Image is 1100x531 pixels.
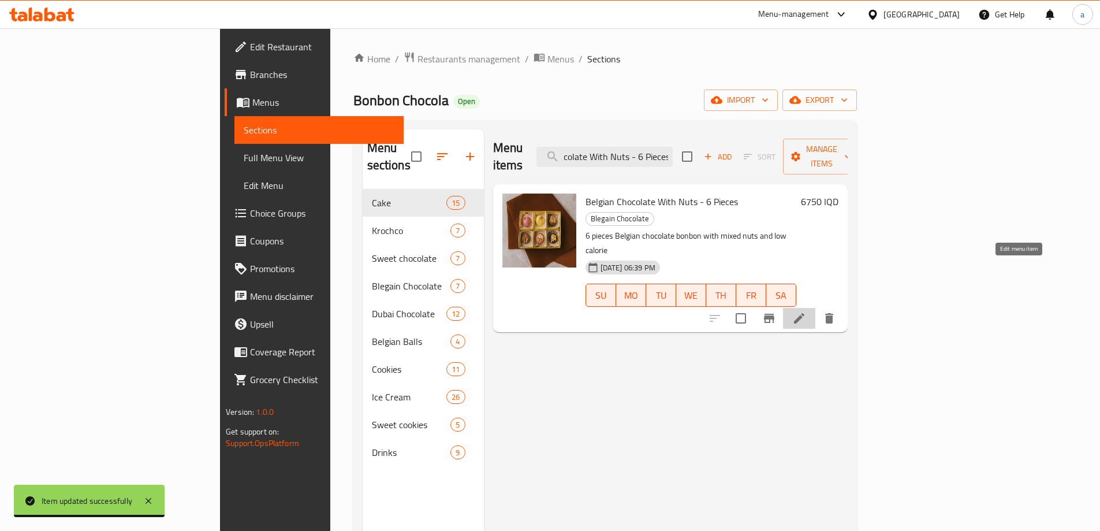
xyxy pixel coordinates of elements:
[250,206,394,220] span: Choice Groups
[244,179,394,192] span: Edit Menu
[363,184,484,471] nav: Menu sections
[404,144,428,169] span: Select all sections
[244,123,394,137] span: Sections
[363,189,484,217] div: Cake15
[579,52,583,66] li: /
[225,366,404,393] a: Grocery Checklist
[450,335,465,348] div: items
[729,306,753,331] span: Select to update
[681,287,702,304] span: WE
[616,284,646,307] button: MO
[363,383,484,411] div: Ice Cream26
[591,287,611,304] span: SU
[417,52,520,66] span: Restaurants management
[451,419,464,430] span: 5
[225,255,404,283] a: Promotions
[736,284,766,307] button: FR
[675,144,699,169] span: Select section
[587,52,620,66] span: Sections
[456,143,484,170] button: Add section
[372,251,451,265] span: Sweet chocolate
[353,51,857,66] nav: breadcrumb
[451,225,464,236] span: 7
[586,284,616,307] button: SU
[234,172,404,199] a: Edit Menu
[706,284,736,307] button: TH
[451,336,464,347] span: 4
[250,345,394,359] span: Coverage Report
[525,52,529,66] li: /
[792,142,851,171] span: Manage items
[372,418,451,432] div: Sweet cookies
[372,390,447,404] span: Ice Cream
[42,495,132,507] div: Item updated successfully
[502,194,576,268] img: Belgian Chocolate With Nuts - 6 Pieces
[815,305,843,332] button: delete
[766,284,796,307] button: SA
[226,404,254,419] span: Version:
[783,139,860,174] button: Manage items
[451,281,464,292] span: 7
[363,300,484,328] div: Dubai Chocolate12
[353,87,449,113] span: Bonbon Chocola
[450,418,465,432] div: items
[586,212,654,225] span: Blegain Chocolate
[250,40,394,54] span: Edit Restaurant
[372,445,451,459] div: Drinks
[404,51,520,66] a: Restaurants management
[771,287,792,304] span: SA
[755,305,783,332] button: Branch-specific-item
[250,373,394,387] span: Grocery Checklist
[704,90,778,111] button: import
[372,362,447,376] span: Cookies
[801,194,838,210] h6: 6750 IQD
[536,147,673,167] input: search
[234,144,404,172] a: Full Menu View
[1080,8,1084,21] span: a
[782,90,857,111] button: export
[252,95,394,109] span: Menus
[446,196,465,210] div: items
[363,328,484,355] div: Belgian Balls4
[244,151,394,165] span: Full Menu View
[758,8,829,21] div: Menu-management
[372,279,451,293] span: Blegain Chocolate
[736,148,783,166] span: Select section first
[372,224,451,237] div: Krochco
[225,199,404,227] a: Choice Groups
[428,143,456,170] span: Sort sections
[586,229,796,258] p: 6 pieces Belgian chocolate bonbon with mixed nuts and low calorie
[699,148,736,166] button: Add
[363,244,484,272] div: Sweet chocolate7
[883,8,960,21] div: [GEOGRAPHIC_DATA]
[446,307,465,321] div: items
[250,317,394,331] span: Upsell
[363,439,484,466] div: Drinks9
[447,198,464,209] span: 15
[586,193,738,210] span: Belgian Chocolate With Nuts - 6 Pieces
[372,335,451,348] span: Belgian Balls
[586,212,654,226] div: Blegain Chocolate
[702,150,733,164] span: Add
[447,309,464,320] span: 12
[234,116,404,144] a: Sections
[493,139,523,174] h2: Menu items
[450,279,465,293] div: items
[250,289,394,303] span: Menu disclaimer
[225,338,404,366] a: Coverage Report
[741,287,762,304] span: FR
[225,33,404,61] a: Edit Restaurant
[621,287,642,304] span: MO
[451,447,464,458] span: 9
[699,148,736,166] span: Add item
[447,364,464,375] span: 11
[226,424,279,439] span: Get support on:
[450,445,465,459] div: items
[446,390,465,404] div: items
[534,51,574,66] a: Menus
[676,284,706,307] button: WE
